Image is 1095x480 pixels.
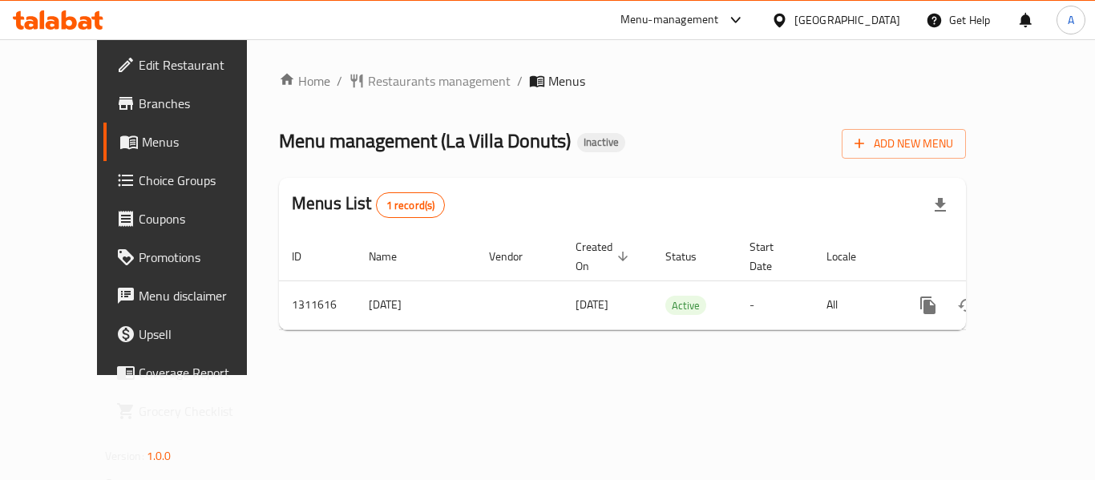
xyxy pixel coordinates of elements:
[576,294,608,315] span: [DATE]
[665,296,706,315] span: Active
[665,247,717,266] span: Status
[279,280,356,329] td: 1311616
[103,353,280,392] a: Coverage Report
[103,238,280,276] a: Promotions
[139,209,267,228] span: Coupons
[337,71,342,91] li: /
[750,237,794,276] span: Start Date
[103,46,280,84] a: Edit Restaurant
[377,198,445,213] span: 1 record(s)
[279,232,1076,330] table: enhanced table
[292,247,322,266] span: ID
[620,10,719,30] div: Menu-management
[147,446,172,466] span: 1.0.0
[356,280,476,329] td: [DATE]
[103,84,280,123] a: Branches
[103,161,280,200] a: Choice Groups
[577,135,625,149] span: Inactive
[814,280,896,329] td: All
[794,11,900,29] div: [GEOGRAPHIC_DATA]
[577,133,625,152] div: Inactive
[826,247,877,266] span: Locale
[896,232,1076,281] th: Actions
[292,192,445,218] h2: Menus List
[842,129,966,159] button: Add New Menu
[517,71,523,91] li: /
[855,134,953,154] span: Add New Menu
[376,192,446,218] div: Total records count
[105,446,144,466] span: Version:
[349,71,511,91] a: Restaurants management
[139,248,267,267] span: Promotions
[279,71,330,91] a: Home
[279,71,966,91] nav: breadcrumb
[909,286,948,325] button: more
[142,132,267,151] span: Menus
[139,325,267,344] span: Upsell
[279,123,571,159] span: Menu management ( La Villa Donuts )
[139,401,267,421] span: Grocery Checklist
[139,286,267,305] span: Menu disclaimer
[1068,11,1074,29] span: A
[948,286,986,325] button: Change Status
[489,247,543,266] span: Vendor
[921,186,960,224] div: Export file
[548,71,585,91] span: Menus
[139,363,267,382] span: Coverage Report
[103,392,280,430] a: Grocery Checklist
[368,71,511,91] span: Restaurants management
[369,247,418,266] span: Name
[103,200,280,238] a: Coupons
[665,296,706,315] div: Active
[103,123,280,161] a: Menus
[139,94,267,113] span: Branches
[139,171,267,190] span: Choice Groups
[737,280,814,329] td: -
[103,276,280,315] a: Menu disclaimer
[103,315,280,353] a: Upsell
[139,55,267,75] span: Edit Restaurant
[576,237,633,276] span: Created On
